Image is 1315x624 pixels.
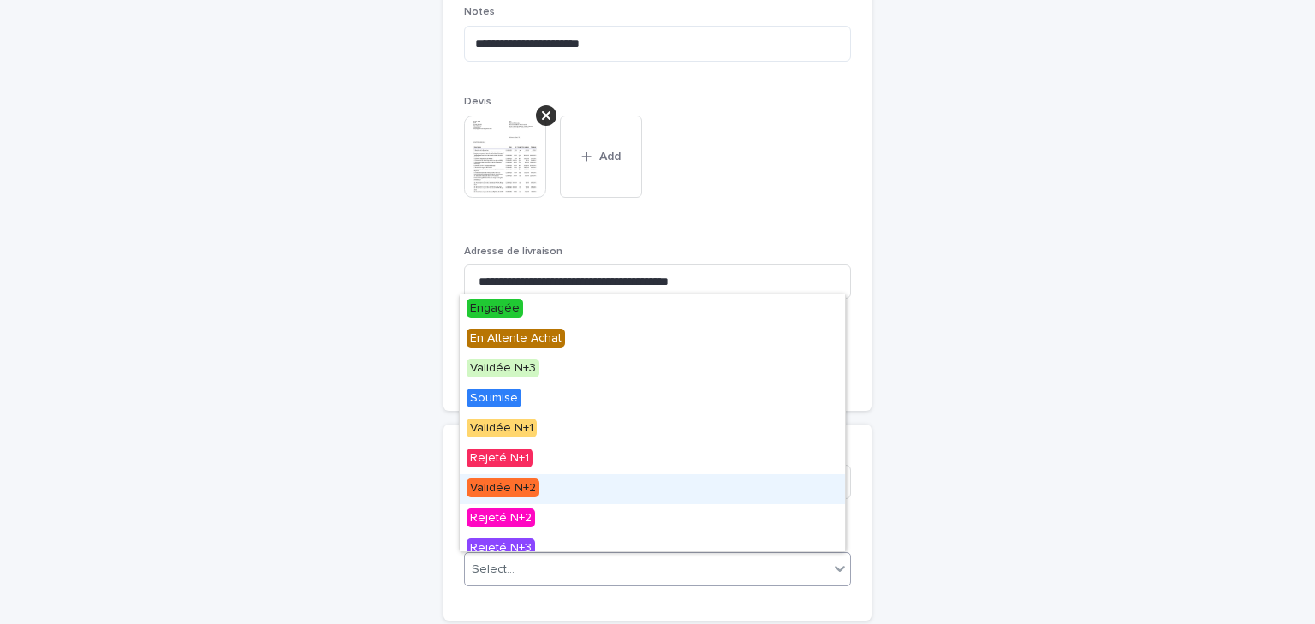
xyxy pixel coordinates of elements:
div: En Attente Achat [460,324,845,354]
span: Rejeté N+3 [467,538,535,557]
div: Engagée [460,294,845,324]
span: Validée N+1 [467,419,537,437]
span: Validée N+3 [467,359,539,377]
span: Adresse de livraison [464,247,562,257]
span: En Attente Achat [467,329,565,348]
span: Devis [464,97,491,107]
span: Validée N+2 [467,478,539,497]
span: Soumise [467,389,521,407]
div: Validée N+3 [460,354,845,384]
span: Engagée [467,299,523,318]
div: Soumise [460,384,845,414]
div: Rejeté N+3 [460,534,845,564]
div: Rejeté N+1 [460,444,845,474]
span: Add [599,151,621,163]
div: Rejeté N+2 [460,504,845,534]
span: Rejeté N+2 [467,508,535,527]
span: Notes [464,7,495,17]
button: Add [560,116,642,198]
div: Validée N+1 [460,414,845,444]
div: Validée N+2 [460,474,845,504]
span: Rejeté N+1 [467,449,533,467]
div: Select... [472,561,515,579]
